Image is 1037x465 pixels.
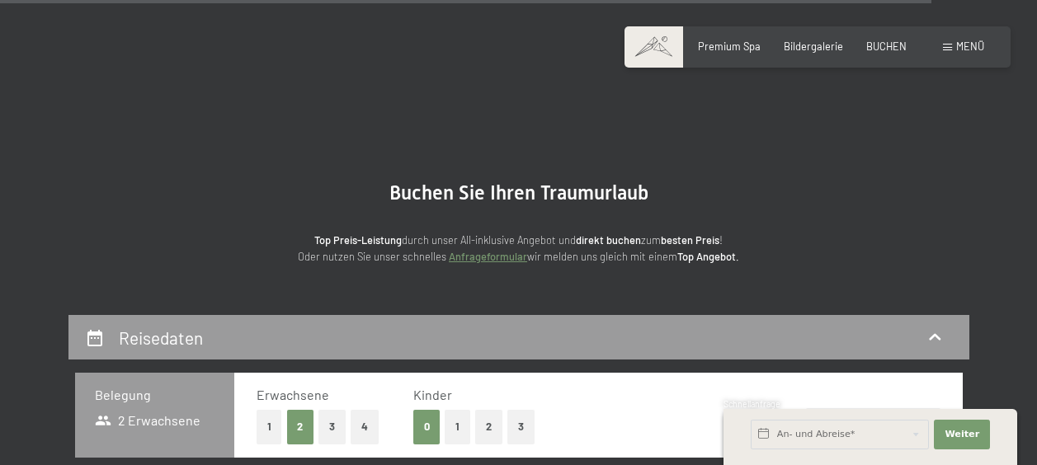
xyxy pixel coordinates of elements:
[698,40,761,53] a: Premium Spa
[445,410,470,444] button: 1
[784,40,843,53] a: Bildergalerie
[677,250,739,263] strong: Top Angebot.
[119,327,203,348] h2: Reisedaten
[413,387,452,402] span: Kinder
[724,399,780,409] span: Schnellanfrage
[189,232,849,265] p: durch unser All-inklusive Angebot und zum ! Oder nutzen Sie unser schnelles wir melden uns gleich...
[866,40,907,53] a: BUCHEN
[257,387,329,402] span: Erwachsene
[576,233,641,247] strong: direkt buchen
[449,250,527,263] a: Anfrageformular
[95,386,215,404] h3: Belegung
[934,420,990,449] button: Weiter
[945,428,979,441] span: Weiter
[314,233,402,247] strong: Top Preis-Leistung
[257,410,282,444] button: 1
[507,410,535,444] button: 3
[475,410,502,444] button: 2
[287,410,314,444] button: 2
[389,181,648,204] span: Buchen Sie Ihren Traumurlaub
[351,410,379,444] button: 4
[413,410,441,444] button: 0
[95,411,201,430] span: 2 Erwachsene
[318,410,346,444] button: 3
[661,233,719,247] strong: besten Preis
[956,40,984,53] span: Menü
